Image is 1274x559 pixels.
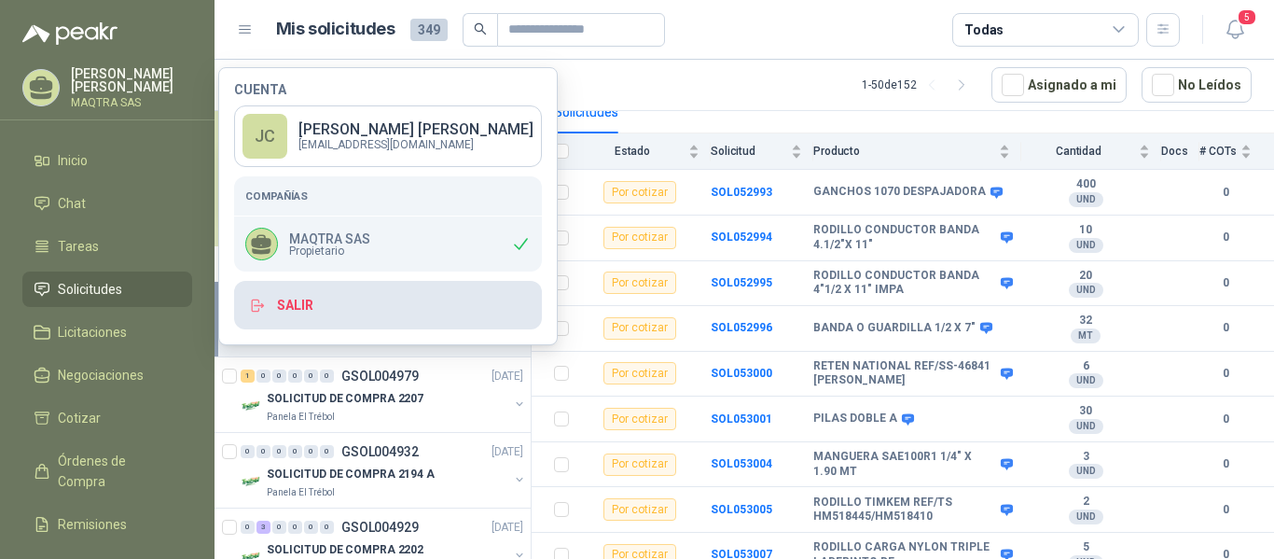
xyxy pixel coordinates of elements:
[1199,274,1252,292] b: 0
[813,133,1021,170] th: Producto
[298,122,533,137] p: [PERSON_NAME] [PERSON_NAME]
[813,412,897,426] b: PILAS DOBLE A
[272,445,286,458] div: 0
[410,19,448,41] span: 349
[1069,464,1103,479] div: UND
[22,272,192,307] a: Solicitudes
[1199,133,1274,170] th: # COTs
[58,236,99,257] span: Tareas
[1021,133,1161,170] th: Cantidad
[813,496,996,524] b: RODILLO TIMKEM REF/TS HM518445/HM518410
[991,67,1127,103] button: Asignado a mi
[1021,177,1150,192] b: 400
[267,390,423,408] p: SOLICITUD DE COMPRA 2207
[1237,8,1257,26] span: 5
[1161,133,1199,170] th: Docs
[964,20,1004,40] div: Todas
[320,521,334,534] div: 0
[580,145,685,158] span: Estado
[71,97,192,108] p: MAQTRA SAS
[603,498,676,521] div: Por cotizar
[304,521,318,534] div: 0
[603,181,676,203] div: Por cotizar
[603,272,676,294] div: Por cotizar
[1069,373,1103,388] div: UND
[58,279,122,300] span: Solicitudes
[711,276,772,289] a: SOL052995
[320,445,334,458] div: 0
[711,186,772,199] a: SOL052993
[711,503,772,516] b: SOL053005
[711,457,772,470] a: SOL053004
[289,232,370,245] p: MAQTRA SAS
[1021,404,1150,419] b: 30
[603,317,676,340] div: Por cotizar
[241,445,255,458] div: 0
[58,322,127,342] span: Licitaciones
[1021,269,1150,284] b: 20
[1069,283,1103,298] div: UND
[267,410,335,425] p: Panela El Trébol
[241,470,263,493] img: Company Logo
[1199,455,1252,473] b: 0
[234,217,542,272] div: MAQTRA SASPropietario
[267,466,435,483] p: SOLICITUD DE COMPRA 2194 A
[474,22,487,35] span: search
[267,485,335,500] p: Panela El Trébol
[711,367,772,380] a: SOL053000
[1069,238,1103,253] div: UND
[71,67,192,93] p: [PERSON_NAME] [PERSON_NAME]
[341,445,419,458] p: GSOL004932
[711,412,772,426] a: SOL053001
[580,133,711,170] th: Estado
[554,102,618,122] div: Solicitudes
[289,245,370,257] span: Propietario
[320,370,334,383] div: 0
[1199,365,1252,383] b: 0
[1199,184,1252,202] b: 0
[1069,419,1103,434] div: UND
[242,114,287,159] div: JC
[711,231,772,244] a: SOL052994
[1199,411,1252,428] b: 0
[711,321,772,334] b: SOL052996
[267,541,423,559] p: SOLICITUD DE COMPRA 2202
[341,370,419,383] p: GSOL004979
[813,359,996,388] b: RETEN NATIONAL REF/SS-46841 [PERSON_NAME]
[813,269,996,298] b: RODILLO CONDUCTOR BANDA 4"1/2 X 11" IMPA
[58,451,174,492] span: Órdenes de Compra
[272,370,286,383] div: 0
[1069,192,1103,207] div: UND
[1021,450,1150,465] b: 3
[58,408,101,428] span: Cotizar
[22,443,192,499] a: Órdenes de Compra
[1021,495,1150,510] b: 2
[288,521,302,534] div: 0
[288,370,302,383] div: 0
[1021,540,1150,555] b: 5
[22,143,192,178] a: Inicio
[22,186,192,221] a: Chat
[813,185,986,200] b: GANCHOS 1070 DESPAJADORA
[288,445,302,458] div: 0
[22,507,192,542] a: Remisiones
[256,445,270,458] div: 0
[58,150,88,171] span: Inicio
[276,16,395,43] h1: Mis solicitudes
[58,193,86,214] span: Chat
[234,281,542,329] button: Salir
[58,365,144,385] span: Negociaciones
[241,440,527,500] a: 0 0 0 0 0 0 GSOL004932[DATE] Company LogoSOLICITUD DE COMPRA 2194 APanela El Trébol
[1199,229,1252,246] b: 0
[234,83,542,96] h4: Cuenta
[711,145,787,158] span: Solicitud
[603,454,676,476] div: Por cotizar
[603,362,676,384] div: Por cotizar
[603,227,676,249] div: Por cotizar
[813,223,996,252] b: RODILLO CONDUCTOR BANDA 4.1/2"X 11"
